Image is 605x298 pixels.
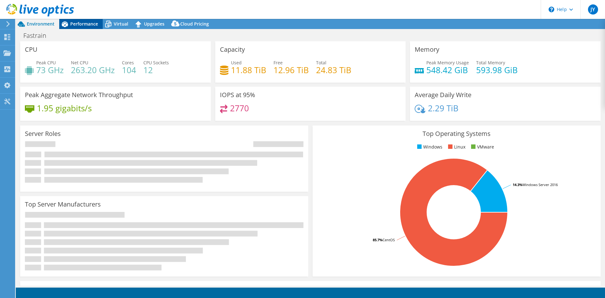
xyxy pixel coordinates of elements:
[428,105,458,112] h4: 2.29 TiB
[220,46,245,53] h3: Capacity
[70,21,98,27] span: Performance
[36,60,56,66] span: Peak CPU
[144,21,164,27] span: Upgrades
[416,143,442,150] li: Windows
[373,237,383,242] tspan: 85.7%
[231,67,266,73] h4: 11.88 TiB
[143,60,169,66] span: CPU Sockets
[122,67,136,73] h4: 104
[230,105,249,112] h4: 2770
[476,60,505,66] span: Total Memory
[71,60,88,66] span: Net CPU
[316,67,351,73] h4: 24.83 TiB
[588,4,598,15] span: JY
[274,67,309,73] h4: 12.96 TiB
[426,67,469,73] h4: 548.42 GiB
[447,143,465,150] li: Linux
[383,237,395,242] tspan: CentOS
[316,60,326,66] span: Total
[71,67,115,73] h4: 263.20 GHz
[36,67,64,73] h4: 73 GHz
[20,32,56,39] h1: Fastrain
[122,60,134,66] span: Cores
[415,46,439,53] h3: Memory
[522,182,558,187] tspan: Windows Server 2016
[513,182,522,187] tspan: 14.3%
[231,60,242,66] span: Used
[25,130,61,137] h3: Server Roles
[549,7,554,12] svg: \n
[25,91,133,98] h3: Peak Aggregate Network Throughput
[143,67,169,73] h4: 12
[426,60,469,66] span: Peak Memory Usage
[114,21,128,27] span: Virtual
[476,67,518,73] h4: 593.98 GiB
[317,130,596,137] h3: Top Operating Systems
[37,105,92,112] h4: 1.95 gigabits/s
[25,201,101,208] h3: Top Server Manufacturers
[415,91,471,98] h3: Average Daily Write
[274,60,283,66] span: Free
[220,91,255,98] h3: IOPS at 95%
[25,46,37,53] h3: CPU
[470,143,494,150] li: VMware
[180,21,209,27] span: Cloud Pricing
[27,21,55,27] span: Environment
